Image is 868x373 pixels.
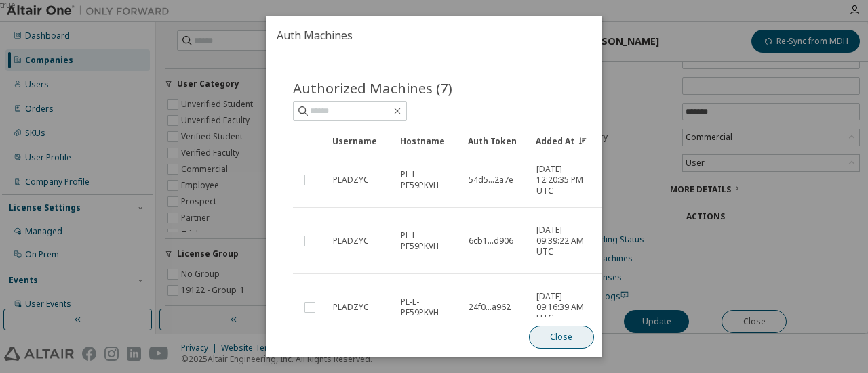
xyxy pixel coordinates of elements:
div: Auth Token [468,130,525,152]
span: 54d5...2a7e [469,175,513,185]
span: PLADZYC [333,236,369,246]
span: Authorized Machines (7) [293,79,452,97]
span: 6cb1...d906 [469,236,513,246]
div: Username [332,130,389,152]
span: PLADZYC [333,302,369,313]
span: 24f0...a962 [469,302,511,313]
h2: Auth Machines [266,16,602,54]
div: Added At [536,130,593,152]
span: [DATE] 12:20:35 PM UTC [536,164,592,196]
span: PLADZYC [333,175,369,185]
button: Close [529,326,594,349]
div: Hostname [400,130,457,152]
span: [DATE] 09:39:22 AM UTC [536,225,592,257]
span: PL-L-PF59PKVH [401,169,456,191]
span: [DATE] 09:16:39 AM UTC [536,291,592,324]
span: PL-L-PF59PKVH [401,297,456,318]
span: PL-L-PF59PKVH [401,230,456,252]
